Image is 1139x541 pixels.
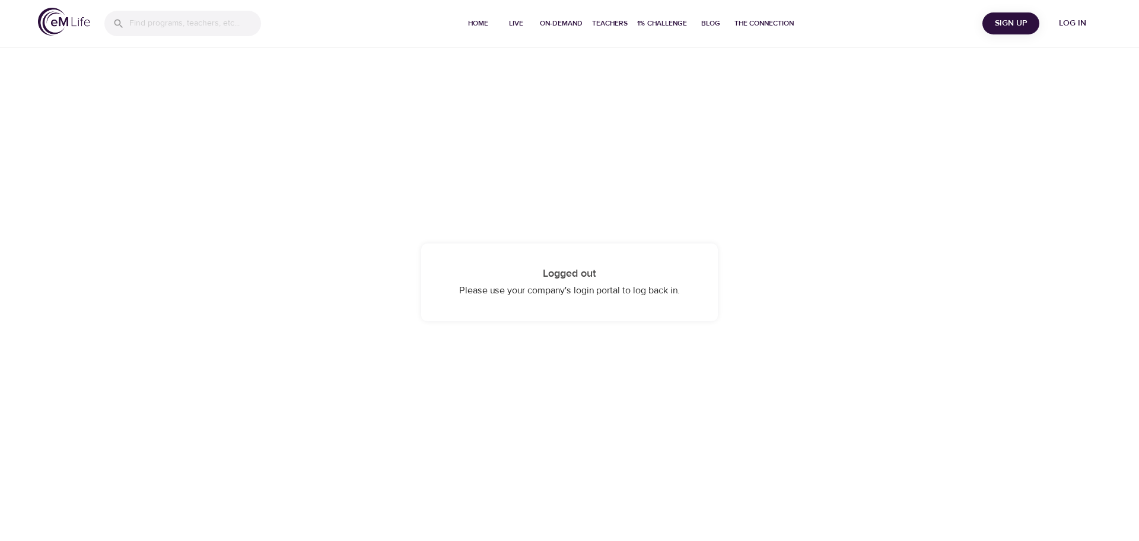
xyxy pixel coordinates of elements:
[464,17,492,30] span: Home
[502,17,530,30] span: Live
[38,8,90,36] img: logo
[129,11,261,36] input: Find programs, teachers, etc...
[445,267,694,280] h4: Logged out
[982,12,1039,34] button: Sign Up
[1044,12,1101,34] button: Log in
[592,17,628,30] span: Teachers
[540,17,583,30] span: On-Demand
[459,284,680,296] span: Please use your company's login portal to log back in.
[696,17,725,30] span: Blog
[1049,16,1096,31] span: Log in
[987,16,1035,31] span: Sign Up
[734,17,794,30] span: The Connection
[637,17,687,30] span: 1% Challenge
